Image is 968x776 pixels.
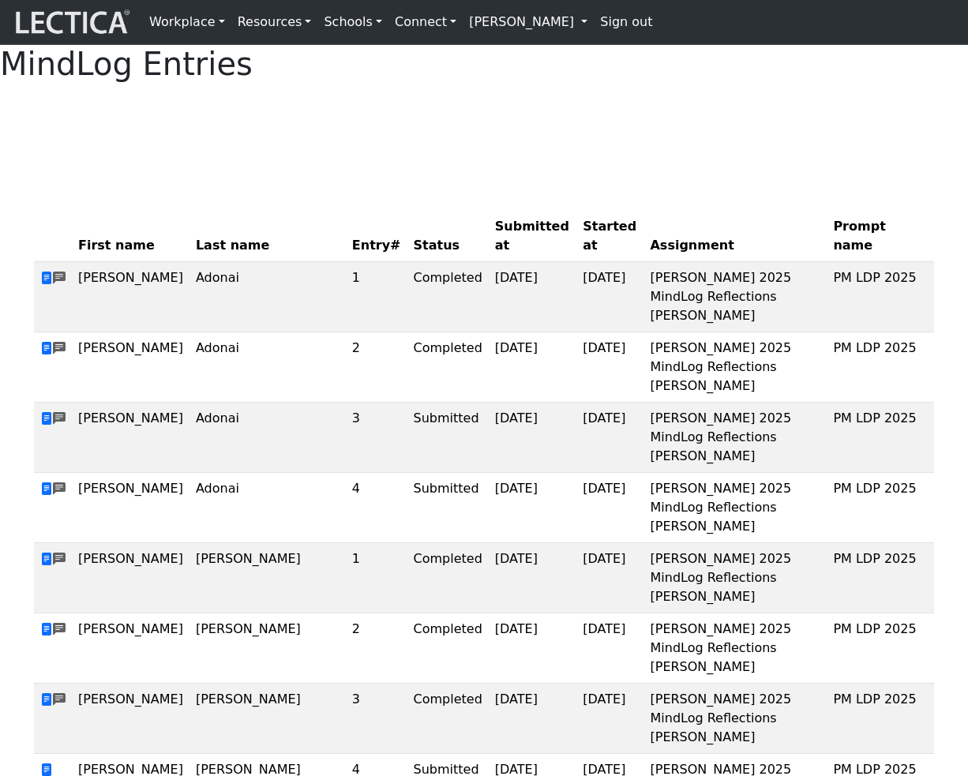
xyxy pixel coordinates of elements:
td: [DATE] [489,543,577,613]
td: Completed [407,613,489,684]
td: Completed [407,684,489,754]
a: [PERSON_NAME] [463,6,594,38]
a: Connect [388,6,463,38]
span: view [40,271,53,286]
td: PM LDP 2025 [827,613,934,684]
td: [DATE] [576,543,643,613]
td: [DATE] [576,613,643,684]
span: comments [53,269,66,288]
td: [PERSON_NAME] [189,543,346,613]
td: [DATE] [489,613,577,684]
span: comments [53,339,66,358]
td: Adonai [189,473,346,543]
td: [PERSON_NAME] 2025 MindLog Reflections [PERSON_NAME] [643,262,827,332]
td: PM LDP 2025 [827,403,934,473]
td: 1 [346,543,407,613]
td: [DATE] [576,332,643,403]
td: [DATE] [576,262,643,332]
td: [PERSON_NAME] [189,613,346,684]
span: view [40,411,53,426]
td: [PERSON_NAME] 2025 MindLog Reflections [PERSON_NAME] [643,473,827,543]
td: [PERSON_NAME] [72,473,189,543]
td: Submitted [407,403,489,473]
td: Completed [407,262,489,332]
th: First name [72,211,189,262]
span: comments [53,620,66,639]
td: 1 [346,262,407,332]
th: Started at [576,211,643,262]
th: Submitted at [489,211,577,262]
th: Last name [189,211,346,262]
span: view [40,482,53,497]
td: [PERSON_NAME] 2025 MindLog Reflections [PERSON_NAME] [643,543,827,613]
span: comments [53,550,66,569]
a: Workplace [143,6,231,38]
td: Completed [407,332,489,403]
td: 2 [346,332,407,403]
span: view [40,552,53,567]
td: [PERSON_NAME] [72,684,189,754]
td: [PERSON_NAME] [72,613,189,684]
th: Prompt name [827,211,934,262]
td: PM LDP 2025 [827,332,934,403]
th: Assignment [643,211,827,262]
td: [DATE] [489,403,577,473]
td: [DATE] [489,473,577,543]
td: [PERSON_NAME] [72,403,189,473]
td: 4 [346,473,407,543]
td: 3 [346,403,407,473]
td: PM LDP 2025 [827,543,934,613]
span: comments [53,480,66,499]
th: Status [407,211,489,262]
td: Submitted [407,473,489,543]
span: view [40,692,53,707]
span: comments [53,691,66,710]
td: [DATE] [576,473,643,543]
td: [DATE] [489,332,577,403]
th: Entry# [346,211,407,262]
a: Schools [317,6,388,38]
td: [PERSON_NAME] 2025 MindLog Reflections [PERSON_NAME] [643,403,827,473]
td: [DATE] [489,262,577,332]
td: PM LDP 2025 [827,262,934,332]
td: [PERSON_NAME] 2025 MindLog Reflections [PERSON_NAME] [643,684,827,754]
td: PM LDP 2025 [827,684,934,754]
a: Resources [231,6,318,38]
td: Completed [407,543,489,613]
td: [DATE] [489,684,577,754]
td: [PERSON_NAME] [72,332,189,403]
td: [PERSON_NAME] [72,262,189,332]
td: Adonai [189,332,346,403]
td: 2 [346,613,407,684]
td: [PERSON_NAME] 2025 MindLog Reflections [PERSON_NAME] [643,613,827,684]
td: [PERSON_NAME] [72,543,189,613]
td: [DATE] [576,684,643,754]
td: [PERSON_NAME] [189,684,346,754]
td: PM LDP 2025 [827,473,934,543]
span: view [40,341,53,356]
img: lecticalive [12,7,130,37]
span: comments [53,410,66,429]
td: [PERSON_NAME] 2025 MindLog Reflections [PERSON_NAME] [643,332,827,403]
a: Sign out [594,6,658,38]
td: [DATE] [576,403,643,473]
td: Adonai [189,262,346,332]
span: view [40,622,53,637]
td: 3 [346,684,407,754]
td: Adonai [189,403,346,473]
